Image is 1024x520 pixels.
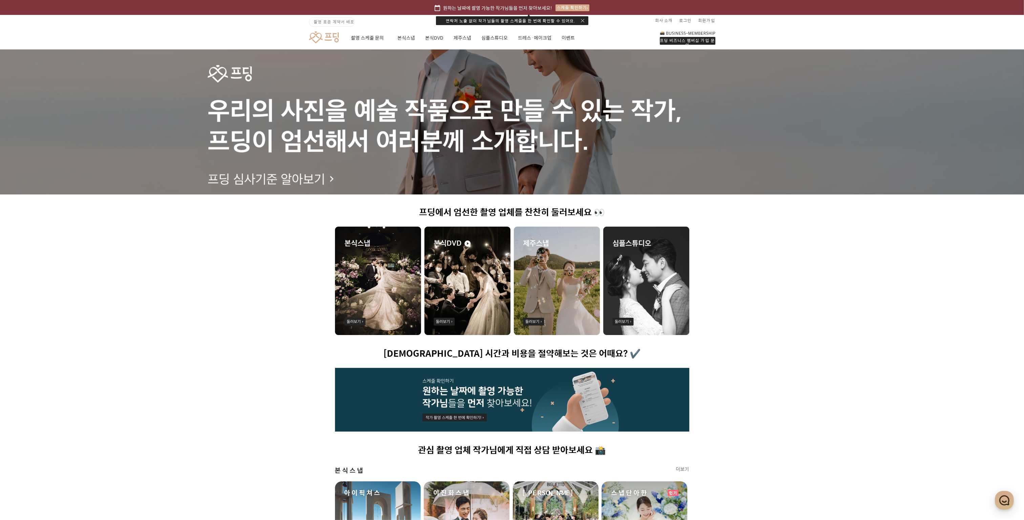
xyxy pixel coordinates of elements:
[87,215,130,232] a: 설정
[314,19,355,25] span: 촬영 표준 계약서 배포
[105,225,113,230] span: 설정
[443,4,552,12] span: 원하는 날짜에 촬영 가능한 작가님들을 먼저 찾아보세요!
[335,349,689,359] h1: [DEMOGRAPHIC_DATA] 시간과 비용을 절약해보는 것은 어때요? ✔️
[556,4,589,11] div: 스케줄 확인하기
[62,225,70,231] span: 대화
[398,26,415,49] a: 본식스냅
[335,207,689,218] h1: 프딩에서 엄선한 촬영 업체를 찬찬히 둘러보세요 👀
[335,445,689,456] h1: 관심 촬영 업체 작가님에게 직접 상담 받아보세요 📸
[482,26,508,49] a: 심플스튜디오
[676,466,689,473] a: 더보기
[562,26,575,49] a: 이벤트
[21,225,25,230] span: 홈
[45,215,87,232] a: 대화
[454,26,472,49] a: 제주스냅
[522,488,573,498] span: [PERSON_NAME]
[433,488,471,498] span: 이진화스냅
[436,16,588,25] div: 연락처 노출 없이 작가님들의 촬영 스케줄을 한 번에 확인할 수 있어요.
[335,466,365,475] span: 본식스냅
[660,30,715,45] a: 프딩 비즈니스 멤버십 가입 문의
[2,215,45,232] a: 홈
[309,17,355,27] a: 촬영 표준 계약서 배포
[680,15,692,26] a: 로그인
[611,488,648,498] span: 스냅단아한
[344,488,382,498] span: 아이픽쳐스
[518,26,552,49] a: 드레스·메이크업
[668,490,678,496] div: 인기
[660,37,715,45] div: 프딩 비즈니스 멤버십 가입 문의
[698,15,715,26] a: 회원가입
[425,26,444,49] a: 본식DVD
[351,26,388,49] a: 촬영 스케줄 문의
[655,15,673,26] a: 회사 소개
